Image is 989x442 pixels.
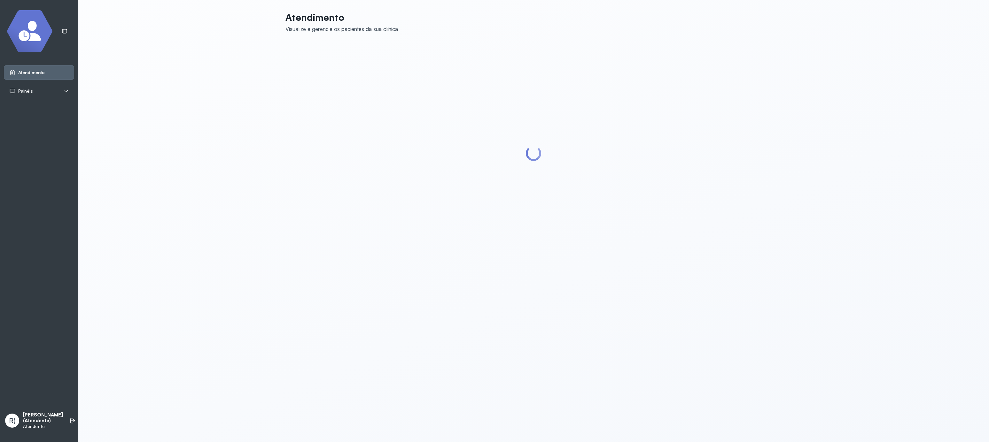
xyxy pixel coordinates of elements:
div: Visualize e gerencie os pacientes da sua clínica [285,26,398,32]
p: Atendimento [285,11,398,23]
span: Atendimento [18,70,45,75]
p: [PERSON_NAME] (Atendente) [23,412,63,424]
p: Atendente [23,424,63,429]
span: Painéis [18,88,33,94]
img: Logotipo do estabelecimento [7,10,53,52]
a: Atendimento [9,69,69,76]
